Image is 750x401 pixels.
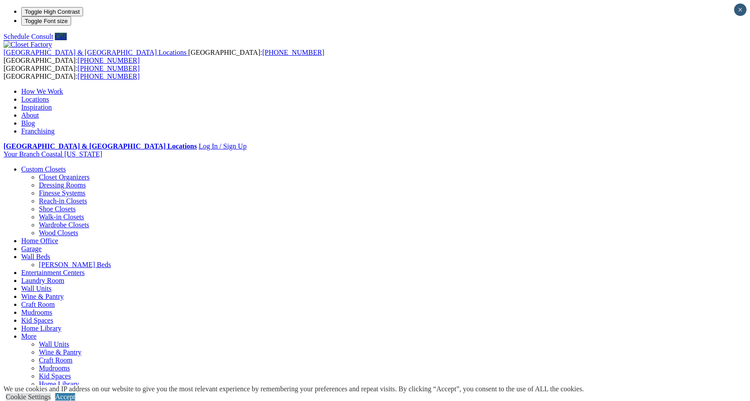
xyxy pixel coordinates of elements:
[21,245,42,252] a: Garage
[25,8,80,15] span: Toggle High Contrast
[4,49,324,64] span: [GEOGRAPHIC_DATA]: [GEOGRAPHIC_DATA]:
[21,127,55,135] a: Franchising
[39,173,90,181] a: Closet Organizers
[21,119,35,127] a: Blog
[78,73,140,80] a: [PHONE_NUMBER]
[39,340,69,348] a: Wall Units
[21,309,52,316] a: Mudrooms
[39,380,79,388] a: Home Library
[4,49,188,56] a: [GEOGRAPHIC_DATA] & [GEOGRAPHIC_DATA] Locations
[39,261,111,268] a: [PERSON_NAME] Beds
[21,269,85,276] a: Entertainment Centers
[55,33,67,40] a: Call
[21,111,39,119] a: About
[39,205,76,213] a: Shoe Closets
[21,277,64,284] a: Laundry Room
[21,301,55,308] a: Craft Room
[4,150,102,158] a: Your Branch Coastal [US_STATE]
[39,229,78,237] a: Wood Closets
[41,150,102,158] span: Coastal [US_STATE]
[25,18,68,24] span: Toggle Font size
[4,65,140,80] span: [GEOGRAPHIC_DATA]: [GEOGRAPHIC_DATA]:
[21,332,37,340] a: More menu text will display only on big screen
[39,181,86,189] a: Dressing Rooms
[4,41,52,49] img: Closet Factory
[21,317,53,324] a: Kid Spaces
[198,142,246,150] a: Log In / Sign Up
[21,16,71,26] button: Toggle Font size
[4,49,187,56] span: [GEOGRAPHIC_DATA] & [GEOGRAPHIC_DATA] Locations
[4,33,53,40] a: Schedule Consult
[21,7,83,16] button: Toggle High Contrast
[55,393,75,401] a: Accept
[39,348,81,356] a: Wine & Pantry
[21,88,63,95] a: How We Work
[262,49,324,56] a: [PHONE_NUMBER]
[78,57,140,64] a: [PHONE_NUMBER]
[4,142,197,150] a: [GEOGRAPHIC_DATA] & [GEOGRAPHIC_DATA] Locations
[39,197,87,205] a: Reach-in Closets
[21,285,51,292] a: Wall Units
[21,293,64,300] a: Wine & Pantry
[21,103,52,111] a: Inspiration
[4,150,39,158] span: Your Branch
[21,325,61,332] a: Home Library
[21,165,66,173] a: Custom Closets
[78,65,140,72] a: [PHONE_NUMBER]
[21,253,50,260] a: Wall Beds
[39,221,89,229] a: Wardrobe Closets
[39,364,70,372] a: Mudrooms
[4,385,584,393] div: We use cookies and IP address on our website to give you the most relevant experience by remember...
[39,213,84,221] a: Walk-in Closets
[6,393,51,401] a: Cookie Settings
[21,237,58,244] a: Home Office
[21,95,49,103] a: Locations
[39,356,72,364] a: Craft Room
[734,4,746,16] button: Close
[39,372,71,380] a: Kid Spaces
[39,189,85,197] a: Finesse Systems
